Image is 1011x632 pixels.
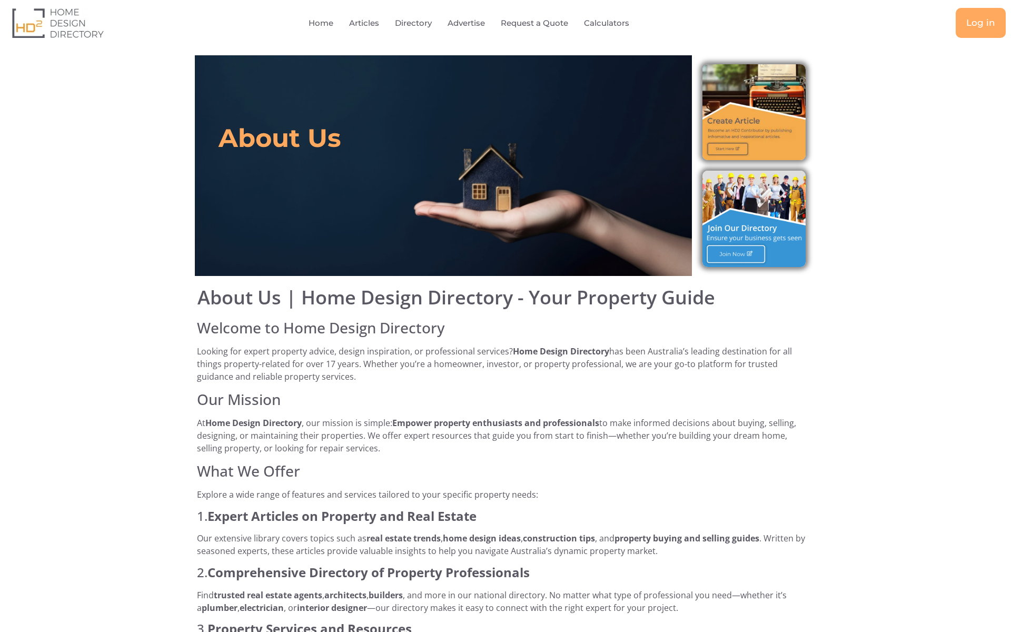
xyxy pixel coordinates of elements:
strong: interior designer [297,602,367,614]
strong: Home Design Directory [205,417,302,429]
strong: trusted real estate agents [214,589,322,601]
img: Create Article [702,64,806,160]
a: Home [309,11,333,35]
strong: property buying and selling guides [614,532,759,544]
strong: Comprehensive Directory of Property Professionals [207,564,530,581]
strong: construction tips [523,532,595,544]
h2: About Us [219,122,341,154]
a: Articles [349,11,379,35]
strong: builders [369,589,403,601]
p: Explore a wide range of features and services tailored to your specific property needs: [197,488,814,501]
h4: 2. [197,565,814,580]
p: At , our mission is simple: to make informed decisions about buying, selling, designing, or maint... [197,417,814,455]
a: Advertise [448,11,485,35]
img: Join Directory [702,171,806,266]
strong: real estate trends [366,532,441,544]
p: Looking for expert property advice, design inspiration, or professional services? has been Austra... [197,345,814,383]
h4: 1. [197,509,814,524]
h3: Welcome to Home Design Directory [197,319,814,337]
strong: architects [324,589,366,601]
strong: electrician [240,602,284,614]
nav: Menu [205,11,756,35]
a: Request a Quote [501,11,568,35]
a: Log in [956,8,1006,38]
h1: About Us | Home Design Directory - Your Property Guide [197,288,814,307]
p: Find , , , and more in our national directory. No matter what type of professional you need—wheth... [197,589,814,614]
strong: Expert Articles on Property and Real Estate [207,507,477,525]
strong: home design ideas [443,532,521,544]
strong: Home Design Directory [513,345,609,357]
a: Calculators [584,11,629,35]
strong: Empower property enthusiasts and professionals [392,417,599,429]
a: Directory [395,11,432,35]
span: Log in [966,18,995,27]
h3: What We Offer [197,462,814,480]
strong: plumber [202,602,237,614]
p: Our extensive library covers topics such as , , , and . Written by seasoned experts, these articl... [197,532,814,557]
h3: Our Mission [197,391,814,409]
